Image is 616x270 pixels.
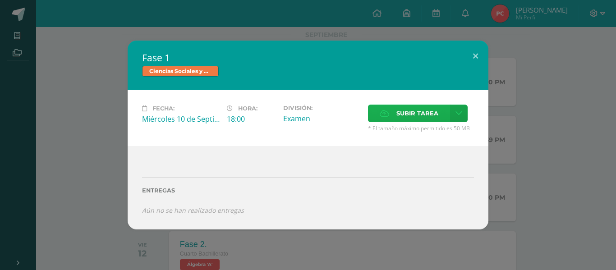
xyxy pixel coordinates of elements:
h2: Fase 1 [142,51,474,64]
label: División: [283,105,361,111]
span: * El tamaño máximo permitido es 50 MB [368,124,474,132]
span: Ciencias Sociales y Formación Ciudadana [142,66,219,77]
div: 18:00 [227,114,276,124]
div: Miércoles 10 de Septiembre [142,114,220,124]
span: Hora: [238,105,257,112]
label: Entregas [142,187,474,194]
div: Examen [283,114,361,124]
i: Aún no se han realizado entregas [142,206,244,215]
span: Subir tarea [396,105,438,122]
button: Close (Esc) [463,41,488,71]
span: Fecha: [152,105,175,112]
